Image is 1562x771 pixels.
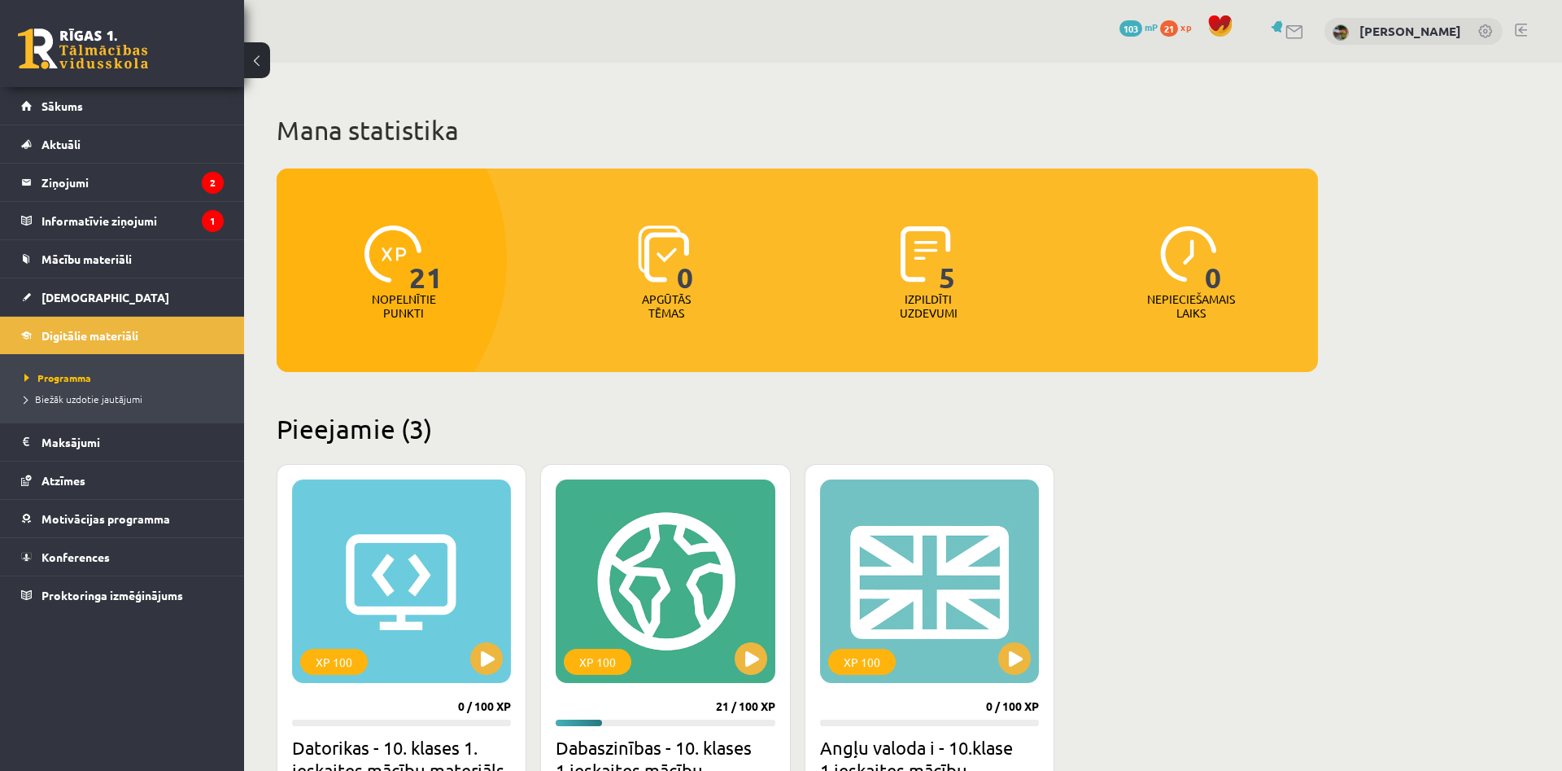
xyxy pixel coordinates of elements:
span: Mācību materiāli [41,252,132,266]
a: Rīgas 1. Tālmācības vidusskola [18,28,148,69]
span: Atzīmes [41,473,85,488]
img: icon-learned-topics-4a711ccc23c960034f471b6e78daf4a3bad4a20eaf4de84257b87e66633f6470.svg [638,226,689,283]
span: [DEMOGRAPHIC_DATA] [41,290,169,304]
span: 0 [677,226,694,292]
span: Konferences [41,550,110,564]
span: xp [1180,20,1191,33]
span: Programma [24,371,91,384]
div: XP 100 [300,649,368,675]
a: Mācību materiāli [21,240,224,278]
span: 21 [1160,20,1178,37]
span: Motivācijas programma [41,511,170,526]
span: mP [1145,20,1158,33]
i: 1 [202,210,224,232]
h2: Pieejamie (3) [277,413,1318,445]
p: Nopelnītie punkti [372,292,436,320]
a: Programma [24,370,228,385]
a: Sākums [21,87,224,125]
img: icon-xp-0682a9bc20223a9ccc6f5883a126b849a74cddfe5390d2b41b4391c66f2066e7.svg [364,226,421,283]
img: Katrīna Grieziņa [1333,24,1349,41]
div: XP 100 [828,649,896,675]
span: Aktuāli [41,137,81,151]
img: icon-clock-7be60019b62300814b6bd22b8e044499b485619524d84068768e800edab66f18.svg [1160,226,1217,283]
p: Izpildīti uzdevumi [897,292,960,320]
span: 5 [939,226,956,292]
span: Sākums [41,99,83,113]
a: Informatīvie ziņojumi1 [21,202,224,239]
a: Atzīmes [21,462,224,499]
legend: Maksājumi [41,423,224,461]
a: 103 mP [1119,20,1158,33]
div: XP 100 [564,649,631,675]
legend: Informatīvie ziņojumi [41,202,224,239]
p: Apgūtās tēmas [635,292,698,320]
span: Digitālie materiāli [41,328,138,343]
p: Nepieciešamais laiks [1147,292,1235,320]
legend: Ziņojumi [41,164,224,201]
a: Aktuāli [21,125,224,163]
h1: Mana statistika [277,114,1318,147]
a: Motivācijas programma [21,500,224,537]
span: Biežāk uzdotie jautājumi [24,392,142,405]
span: 21 [409,226,443,292]
i: 2 [202,172,224,194]
img: icon-completed-tasks-ad58ae20a441b2904462921112bc710f1caf180af7a3daa7317a5a94f2d26646.svg [901,226,951,283]
a: Ziņojumi2 [21,164,224,201]
a: Biežāk uzdotie jautājumi [24,392,228,406]
a: Konferences [21,538,224,576]
span: Proktoringa izmēģinājums [41,588,183,602]
a: [PERSON_NAME] [1359,23,1461,39]
span: 103 [1119,20,1142,37]
a: Proktoringa izmēģinājums [21,576,224,614]
a: 21 xp [1160,20,1199,33]
a: Digitālie materiāli [21,317,224,354]
a: [DEMOGRAPHIC_DATA] [21,278,224,316]
span: 0 [1205,226,1222,292]
a: Maksājumi [21,423,224,461]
